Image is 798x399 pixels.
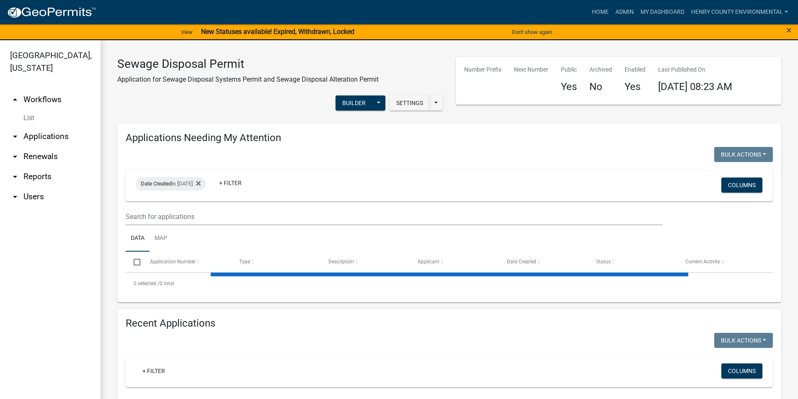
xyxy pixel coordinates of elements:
[117,57,379,71] h3: Sewage Disposal Permit
[201,28,354,36] strong: New Statuses available! Expired, Withdrawn, Locked
[625,65,646,74] p: Enabled
[721,363,762,378] button: Columns
[150,225,172,252] a: Map
[612,4,637,20] a: Admin
[10,192,20,202] i: arrow_drop_down
[231,252,320,272] datatable-header-cell: Type
[714,147,773,162] button: Bulk Actions
[561,81,577,93] h4: Yes
[509,25,555,39] button: Don't show again
[126,252,142,272] datatable-header-cell: Select
[637,4,688,20] a: My Dashboard
[589,65,612,74] p: Archived
[714,333,773,348] button: Bulk Actions
[10,152,20,162] i: arrow_drop_down
[596,259,611,265] span: Status
[589,4,612,20] a: Home
[410,252,499,272] datatable-header-cell: Applicant
[134,281,160,286] span: 0 selected /
[136,177,206,190] div: is [DATE]
[685,259,720,265] span: Current Activity
[126,273,773,294] div: 0 total
[786,25,792,35] button: Close
[178,25,196,39] a: View
[390,95,430,111] button: Settings
[126,317,773,329] h4: Recent Applications
[126,132,773,144] h4: Applications Needing My Attention
[142,252,231,272] datatable-header-cell: Application Number
[688,4,791,20] a: Henry County Environmental
[150,259,196,265] span: Application Number
[10,95,20,105] i: arrow_drop_up
[721,178,762,193] button: Columns
[464,65,501,74] p: Number Prefix
[658,81,732,93] span: [DATE] 08:23 AM
[10,172,20,182] i: arrow_drop_down
[507,259,536,265] span: Date Created
[336,95,372,111] button: Builder
[136,363,172,378] a: + Filter
[141,180,172,187] span: Date Created
[786,24,792,36] span: ×
[658,65,732,74] p: Last Published On
[514,65,548,74] p: Next Number
[212,175,248,190] a: + Filter
[328,259,354,265] span: Description
[588,252,677,272] datatable-header-cell: Status
[117,75,379,85] p: Application for Sewage Disposal Systems Permit and Sewage Disposal Alteration Permit
[418,259,439,265] span: Applicant
[126,225,150,252] a: Data
[126,208,663,225] input: Search for applications
[320,252,410,272] datatable-header-cell: Description
[499,252,588,272] datatable-header-cell: Date Created
[10,131,20,142] i: arrow_drop_down
[239,259,250,265] span: Type
[625,81,646,93] h4: Yes
[677,252,767,272] datatable-header-cell: Current Activity
[561,65,577,74] p: Public
[589,81,612,93] h4: No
